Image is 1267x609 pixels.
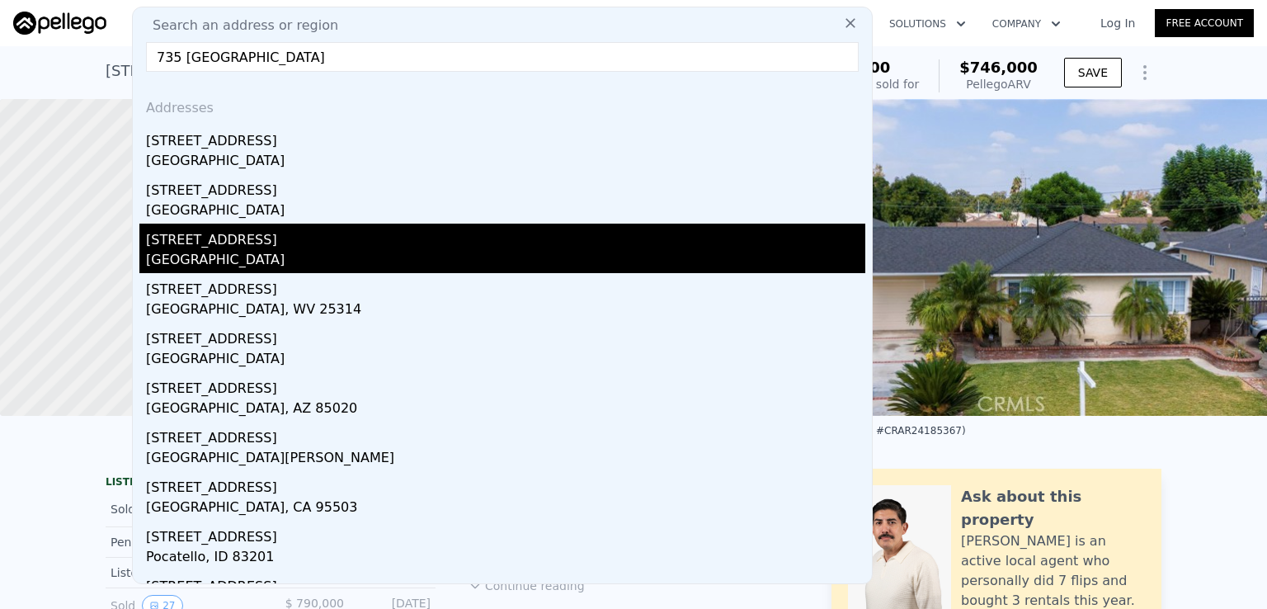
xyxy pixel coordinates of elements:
[979,9,1074,39] button: Company
[146,349,865,372] div: [GEOGRAPHIC_DATA]
[469,578,585,594] button: Continue reading
[106,59,468,83] div: [STREET_ADDRESS] , [PERSON_NAME] , CA 90660
[146,471,865,498] div: [STREET_ADDRESS]
[959,59,1038,76] span: $746,000
[146,547,865,570] div: Pocatello, ID 83201
[139,85,865,125] div: Addresses
[146,224,865,250] div: [STREET_ADDRESS]
[1064,58,1122,87] button: SAVE
[146,422,865,448] div: [STREET_ADDRESS]
[139,16,338,35] span: Search an address or region
[146,372,865,399] div: [STREET_ADDRESS]
[146,201,865,224] div: [GEOGRAPHIC_DATA]
[146,498,865,521] div: [GEOGRAPHIC_DATA], CA 95503
[146,323,865,349] div: [STREET_ADDRESS]
[146,273,865,300] div: [STREET_ADDRESS]
[1081,15,1155,31] a: Log In
[146,125,865,151] div: [STREET_ADDRESS]
[146,399,865,422] div: [GEOGRAPHIC_DATA], AZ 85020
[13,12,106,35] img: Pellego
[111,564,257,581] div: Listed
[1128,56,1161,89] button: Show Options
[146,174,865,201] div: [STREET_ADDRESS]
[961,485,1145,531] div: Ask about this property
[876,9,979,39] button: Solutions
[146,570,865,597] div: [STREET_ADDRESS]
[106,475,436,492] div: LISTING & SALE HISTORY
[146,300,865,323] div: [GEOGRAPHIC_DATA], WV 25314
[146,250,865,273] div: [GEOGRAPHIC_DATA]
[1155,9,1254,37] a: Free Account
[111,534,257,550] div: Pending
[146,42,859,72] input: Enter an address, city, region, neighborhood or zip code
[146,448,865,471] div: [GEOGRAPHIC_DATA][PERSON_NAME]
[146,151,865,174] div: [GEOGRAPHIC_DATA]
[111,498,257,520] div: Sold
[146,521,865,547] div: [STREET_ADDRESS]
[959,76,1038,92] div: Pellego ARV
